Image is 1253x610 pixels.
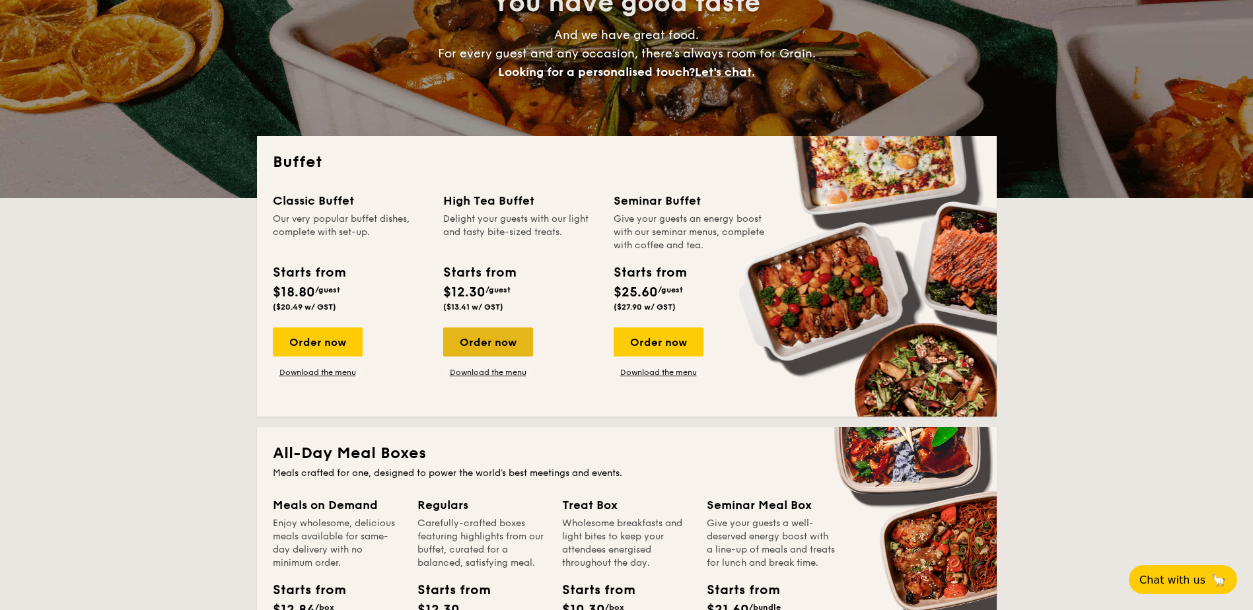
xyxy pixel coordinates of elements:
div: Meals on Demand [273,496,402,514]
div: Starts from [273,580,332,600]
span: And we have great food. For every guest and any occasion, there’s always room for Grain. [438,28,816,79]
div: Order now [443,327,533,356]
div: Carefully-crafted boxes featuring highlights from our buffet, curated for a balanced, satisfying ... [417,517,546,570]
span: ($13.41 w/ GST) [443,302,503,312]
div: Delight your guests with our light and tasty bite-sized treats. [443,213,598,252]
a: Download the menu [273,367,363,378]
span: $18.80 [273,285,315,300]
div: Meals crafted for one, designed to power the world's best meetings and events. [273,467,981,480]
span: $25.60 [614,285,658,300]
div: Order now [614,327,703,356]
span: ($27.90 w/ GST) [614,302,676,312]
span: $12.30 [443,285,485,300]
button: Chat with us🦙 [1129,565,1237,594]
h2: Buffet [273,152,981,173]
div: Enjoy wholesome, delicious meals available for same-day delivery with no minimum order. [273,517,402,570]
div: Starts from [614,263,686,283]
div: High Tea Buffet [443,191,598,210]
a: Download the menu [443,367,533,378]
h2: All-Day Meal Boxes [273,443,981,464]
div: Regulars [417,496,546,514]
div: Seminar Meal Box [707,496,836,514]
div: Order now [273,327,363,356]
div: Wholesome breakfasts and light bites to keep your attendees energised throughout the day. [562,517,691,570]
div: Our very popular buffet dishes, complete with set-up. [273,213,427,252]
div: Starts from [707,580,766,600]
div: Starts from [273,263,345,283]
div: Starts from [417,580,477,600]
a: Download the menu [614,367,703,378]
span: /guest [315,285,340,294]
div: Treat Box [562,496,691,514]
span: ($20.49 w/ GST) [273,302,336,312]
span: Looking for a personalised touch? [498,65,695,79]
div: Give your guests an energy boost with our seminar menus, complete with coffee and tea. [614,213,768,252]
div: Seminar Buffet [614,191,768,210]
div: Starts from [443,263,515,283]
span: /guest [658,285,683,294]
span: Chat with us [1139,574,1205,586]
span: /guest [485,285,511,294]
div: Classic Buffet [273,191,427,210]
div: Give your guests a well-deserved energy boost with a line-up of meals and treats for lunch and br... [707,517,836,570]
span: Let's chat. [695,65,755,79]
span: 🦙 [1211,572,1227,588]
div: Starts from [562,580,622,600]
